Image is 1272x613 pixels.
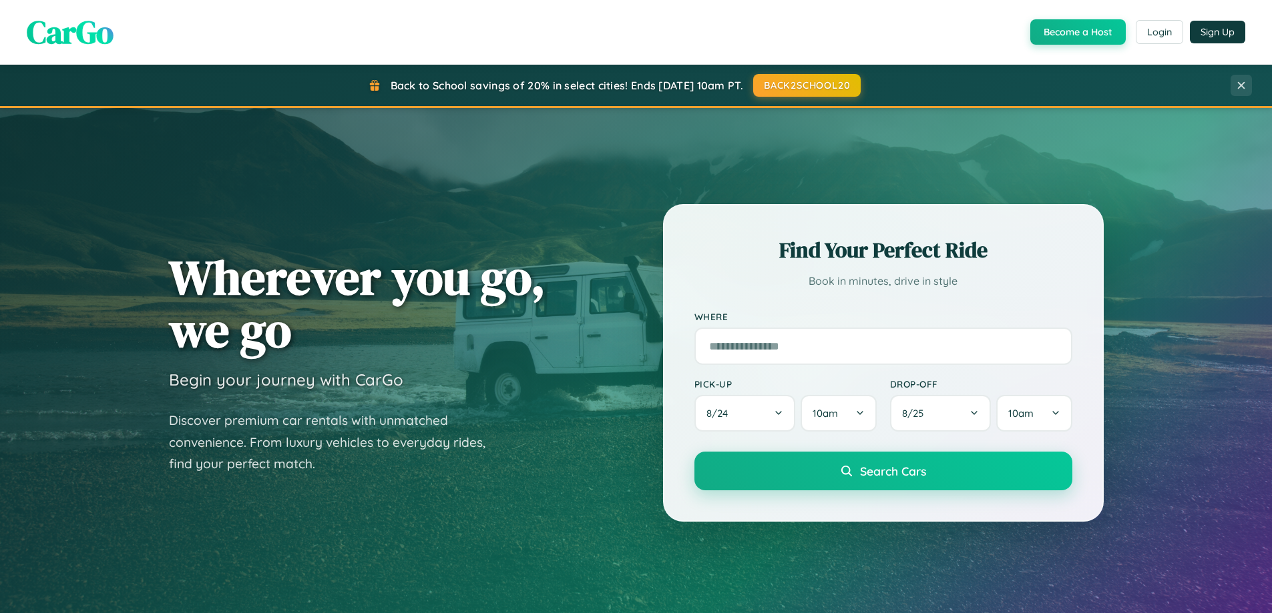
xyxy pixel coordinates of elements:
h3: Begin your journey with CarGo [169,370,403,390]
label: Drop-off [890,378,1072,390]
span: Back to School savings of 20% in select cities! Ends [DATE] 10am PT. [391,79,743,92]
button: Sign Up [1190,21,1245,43]
span: 10am [813,407,838,420]
p: Discover premium car rentals with unmatched convenience. From luxury vehicles to everyday rides, ... [169,410,503,475]
span: Search Cars [860,464,926,478]
span: 8 / 24 [706,407,734,420]
button: BACK2SCHOOL20 [753,74,861,97]
label: Pick-up [694,378,877,390]
p: Book in minutes, drive in style [694,271,1072,291]
span: CarGo [27,10,114,54]
button: 10am [801,395,876,432]
span: 10am [1008,407,1034,420]
button: Search Cars [694,452,1072,490]
h2: Find Your Perfect Ride [694,235,1072,265]
label: Where [694,311,1072,322]
span: 8 / 25 [902,407,930,420]
button: 8/24 [694,395,796,432]
button: 10am [996,395,1072,432]
button: Become a Host [1030,19,1126,45]
button: 8/25 [890,395,992,432]
h1: Wherever you go, we go [169,251,546,356]
button: Login [1136,20,1183,44]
